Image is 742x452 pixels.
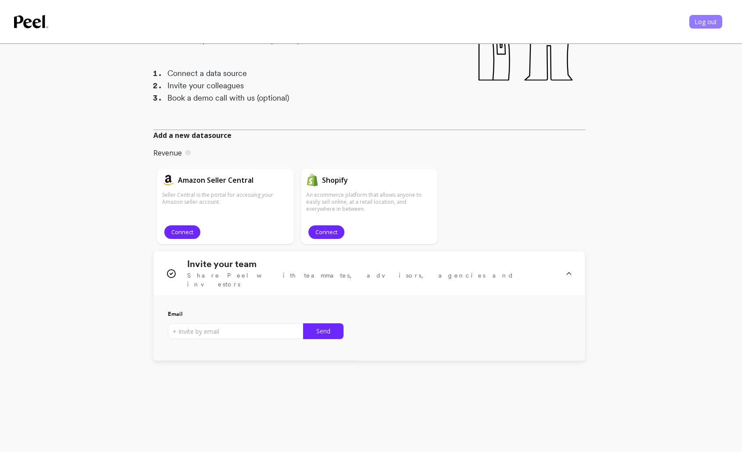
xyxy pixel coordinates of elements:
[695,18,717,26] span: Log out
[167,92,369,104] li: Book a demo call with us (optional)
[187,259,257,269] h1: Invite your team
[306,174,319,186] img: api.shopify.svg
[689,15,722,29] button: Log out
[167,80,369,92] li: Invite your colleagues
[168,323,303,339] input: + Invite by email
[306,192,433,213] p: An ecommerce platform that allows anyone to easily sell online, at a retail location, and everywh...
[168,310,183,318] span: Email
[187,271,555,289] span: Share Peel with teammates, advisors, agencies and investors
[171,228,193,236] span: Connect
[162,174,174,186] img: api.amazon.svg
[315,228,337,236] span: Connect
[322,175,348,185] h1: Shopify
[303,323,344,339] button: Send
[178,175,253,185] h1: Amazon Seller Central
[308,225,344,239] button: Connect
[153,130,232,141] span: Add a new datasource
[164,225,200,239] button: Connect
[316,327,330,336] span: Send
[153,148,182,158] p: Revenue
[167,67,369,80] li: Connect a data source
[162,192,289,206] p: Seller Central is the portal for accessing your Amazon seller account.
